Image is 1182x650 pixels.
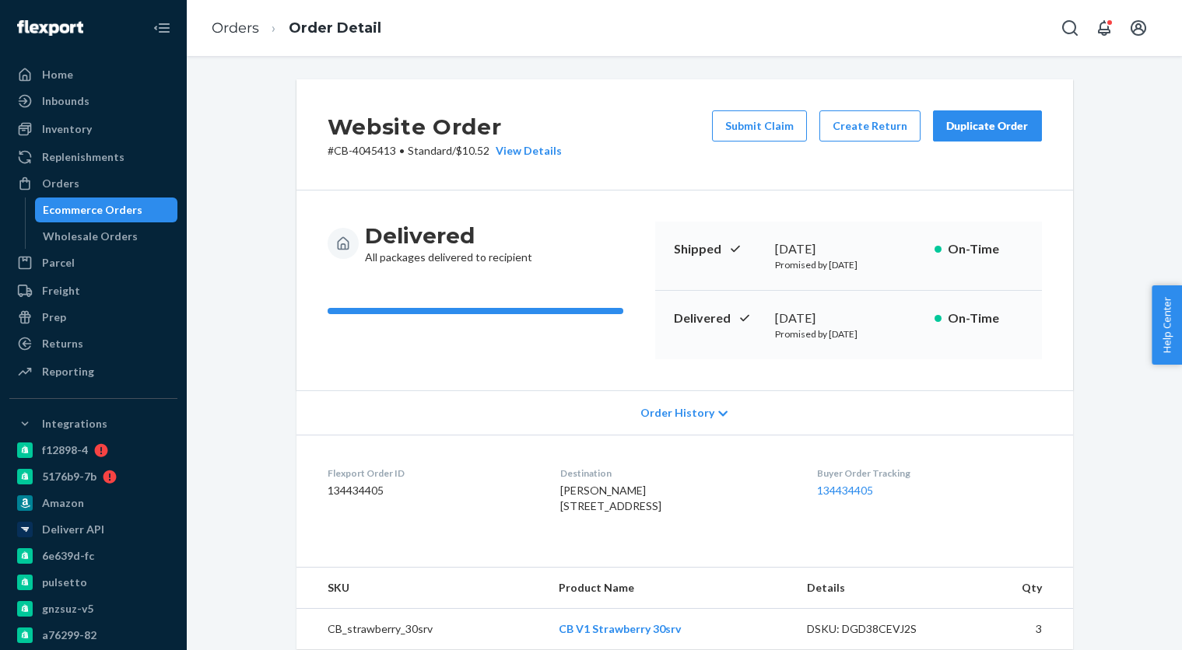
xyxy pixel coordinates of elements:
[43,202,142,218] div: Ecommerce Orders
[794,568,966,609] th: Details
[296,609,547,650] td: CB_strawberry_30srv
[9,438,177,463] a: f12898-4
[948,309,1023,327] p: On-Time
[146,12,177,44] button: Close Navigation
[42,176,79,191] div: Orders
[9,359,177,384] a: Reporting
[1152,285,1182,365] button: Help Center
[365,222,532,250] h3: Delivered
[212,19,259,37] a: Orders
[43,229,138,244] div: Wholesale Orders
[296,568,547,609] th: SKU
[9,89,177,114] a: Inbounds
[1054,12,1086,44] button: Open Search Box
[775,258,922,271] p: Promised by [DATE]
[328,143,562,159] p: # CB-4045413 / $10.52
[933,110,1042,142] button: Duplicate Order
[9,278,177,303] a: Freight
[35,224,178,249] a: Wholesale Orders
[674,240,763,258] p: Shipped
[807,621,953,637] div: DSKU: DGD38CEVJ2S
[35,197,178,222] a: Ecommerce Orders
[42,548,94,564] div: 6e639d-fc
[946,118,1029,134] div: Duplicate Order
[674,309,763,327] p: Delivered
[42,601,93,617] div: gnzsuz-v5
[42,283,80,299] div: Freight
[965,568,1072,609] th: Qty
[365,222,532,265] div: All packages delivered to recipient
[9,596,177,621] a: gnzsuz-v5
[9,464,177,489] a: 5176b9-7b
[775,309,922,327] div: [DATE]
[328,467,535,480] dt: Flexport Order ID
[9,517,177,542] a: Deliverr API
[328,483,535,498] dd: 134434405
[9,331,177,356] a: Returns
[9,145,177,169] a: Replenishments
[42,255,75,271] div: Parcel
[775,327,922,341] p: Promised by [DATE]
[817,467,1041,480] dt: Buyer Order Tracking
[42,416,107,432] div: Integrations
[9,117,177,142] a: Inventory
[9,491,177,515] a: Amazon
[559,622,681,635] a: CB V1 Strawberry 30srv
[42,364,94,379] div: Reporting
[819,110,921,142] button: Create Return
[9,570,177,595] a: pulsetto
[42,67,73,82] div: Home
[399,144,405,157] span: •
[640,405,714,421] span: Order History
[9,623,177,648] a: a76299-82
[42,121,92,137] div: Inventory
[199,5,394,51] ol: breadcrumbs
[42,575,87,590] div: pulsetto
[42,627,96,643] div: a76299-82
[42,149,125,165] div: Replenishments
[42,522,104,537] div: Deliverr API
[948,240,1023,258] p: On-Time
[775,240,922,258] div: [DATE]
[9,250,177,275] a: Parcel
[560,484,661,512] span: [PERSON_NAME] [STREET_ADDRESS]
[9,171,177,196] a: Orders
[9,411,177,436] button: Integrations
[9,305,177,330] a: Prep
[42,309,66,325] div: Prep
[1089,12,1120,44] button: Open notifications
[489,143,562,159] button: View Details
[328,110,562,143] h2: Website Order
[9,62,177,87] a: Home
[9,543,177,568] a: 6e639d-fc
[42,336,83,351] div: Returns
[289,19,381,37] a: Order Detail
[42,93,89,109] div: Inbounds
[42,495,84,511] div: Amazon
[560,467,792,480] dt: Destination
[17,20,83,36] img: Flexport logo
[546,568,794,609] th: Product Name
[42,442,88,458] div: f12898-4
[965,609,1072,650] td: 3
[408,144,452,157] span: Standard
[817,484,873,497] a: 134434405
[1123,12,1154,44] button: Open account menu
[42,469,96,484] div: 5176b9-7b
[712,110,807,142] button: Submit Claim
